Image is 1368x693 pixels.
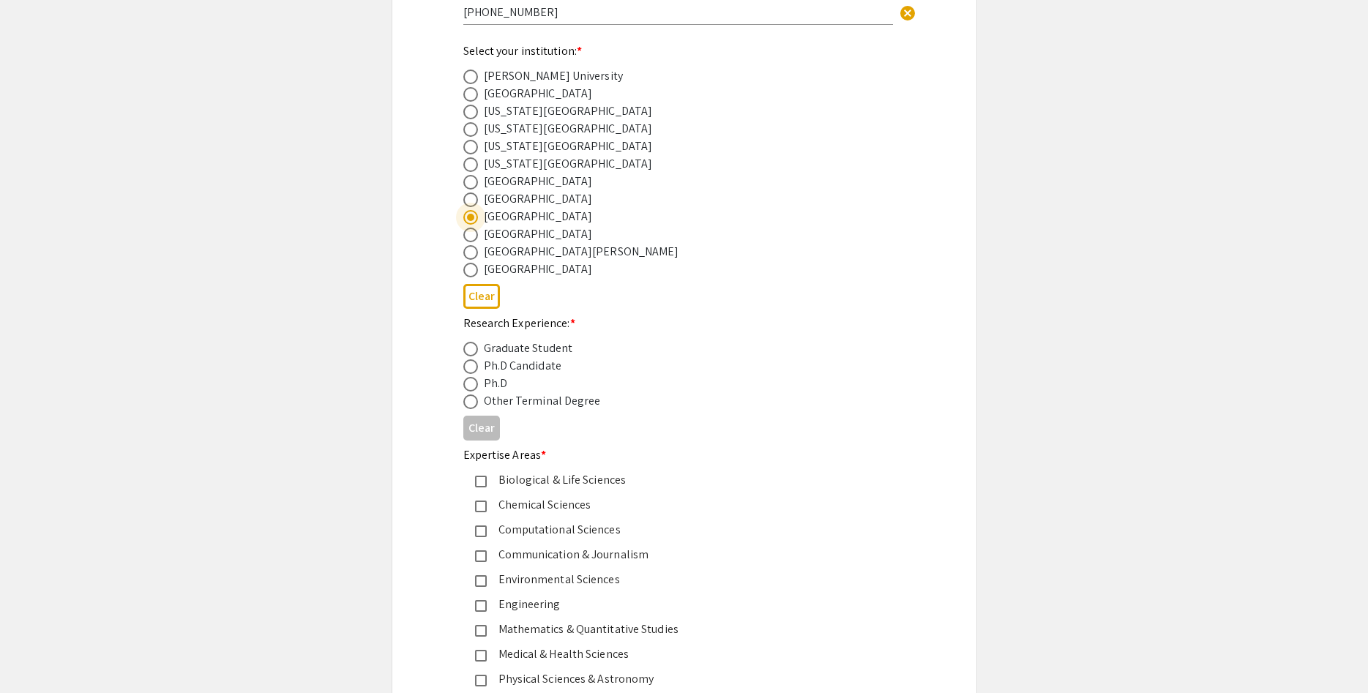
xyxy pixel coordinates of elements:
[899,4,916,22] span: cancel
[484,190,593,208] div: [GEOGRAPHIC_DATA]
[487,496,870,514] div: Chemical Sciences
[11,627,62,682] iframe: Chat
[487,471,870,489] div: Biological & Life Sciences
[463,447,547,462] mat-label: Expertise Areas
[463,4,893,20] input: Type Here
[484,138,653,155] div: [US_STATE][GEOGRAPHIC_DATA]
[484,120,653,138] div: [US_STATE][GEOGRAPHIC_DATA]
[484,392,601,410] div: Other Terminal Degree
[463,284,500,308] button: Clear
[484,173,593,190] div: [GEOGRAPHIC_DATA]
[484,155,653,173] div: [US_STATE][GEOGRAPHIC_DATA]
[484,85,593,102] div: [GEOGRAPHIC_DATA]
[463,315,575,331] mat-label: Research Experience:
[484,243,679,261] div: [GEOGRAPHIC_DATA][PERSON_NAME]
[463,43,583,59] mat-label: Select your institution:
[484,102,653,120] div: [US_STATE][GEOGRAPHIC_DATA]
[484,357,561,375] div: Ph.D Candidate
[487,645,870,663] div: Medical & Health Sciences
[487,521,870,539] div: Computational Sciences
[487,546,870,563] div: Communication & Journalism
[484,67,623,85] div: [PERSON_NAME] University
[484,375,507,392] div: Ph.D
[463,416,500,440] button: Clear
[484,225,593,243] div: [GEOGRAPHIC_DATA]
[484,340,573,357] div: Graduate Student
[487,621,870,638] div: Mathematics & Quantitative Studies
[487,670,870,688] div: Physical Sciences & Astronomy
[487,596,870,613] div: Engineering
[487,571,870,588] div: Environmental Sciences
[484,261,593,278] div: [GEOGRAPHIC_DATA]
[484,208,593,225] div: [GEOGRAPHIC_DATA]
